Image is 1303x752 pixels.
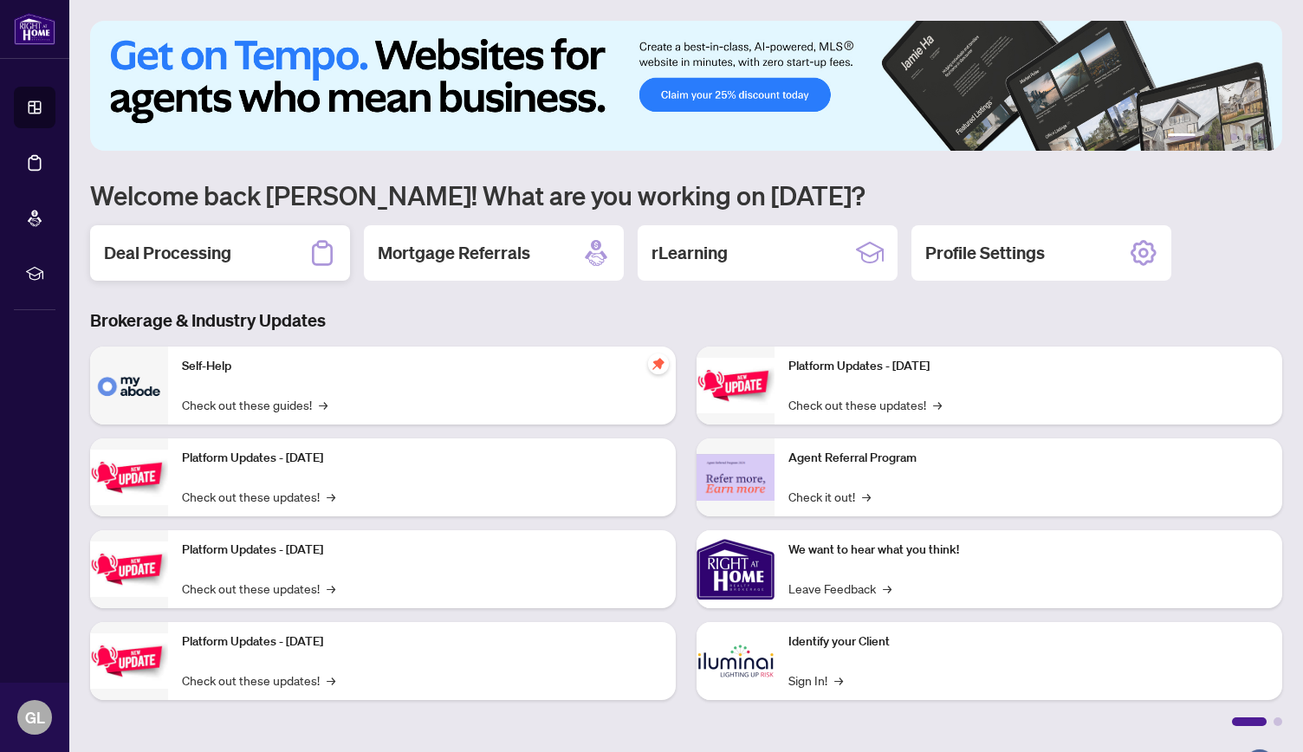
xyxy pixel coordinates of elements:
[182,671,335,690] a: Check out these updates!→
[182,357,662,376] p: Self-Help
[1230,133,1237,140] button: 4
[1258,133,1265,140] button: 6
[925,241,1045,265] h2: Profile Settings
[90,450,168,504] img: Platform Updates - September 16, 2025
[788,487,871,506] a: Check it out!→
[651,241,728,265] h2: rLearning
[90,21,1282,151] img: Slide 0
[788,449,1268,468] p: Agent Referral Program
[319,395,327,414] span: →
[697,530,775,608] img: We want to hear what you think!
[90,178,1282,211] h1: Welcome back [PERSON_NAME]! What are you working on [DATE]?
[1168,133,1196,140] button: 1
[697,622,775,700] img: Identify your Client
[327,671,335,690] span: →
[788,357,1268,376] p: Platform Updates - [DATE]
[1234,691,1286,743] button: Open asap
[1203,133,1209,140] button: 2
[90,308,1282,333] h3: Brokerage & Industry Updates
[182,579,335,598] a: Check out these updates!→
[90,541,168,596] img: Platform Updates - July 21, 2025
[25,705,45,729] span: GL
[327,579,335,598] span: →
[788,395,942,414] a: Check out these updates!→
[834,671,843,690] span: →
[697,454,775,502] img: Agent Referral Program
[788,541,1268,560] p: We want to hear what you think!
[862,487,871,506] span: →
[933,395,942,414] span: →
[648,353,669,374] span: pushpin
[182,449,662,468] p: Platform Updates - [DATE]
[14,13,55,45] img: logo
[90,347,168,425] img: Self-Help
[788,671,843,690] a: Sign In!→
[1244,133,1251,140] button: 5
[788,579,891,598] a: Leave Feedback→
[788,632,1268,652] p: Identify your Client
[182,395,327,414] a: Check out these guides!→
[90,633,168,688] img: Platform Updates - July 8, 2025
[182,541,662,560] p: Platform Updates - [DATE]
[104,241,231,265] h2: Deal Processing
[1216,133,1223,140] button: 3
[378,241,530,265] h2: Mortgage Referrals
[182,487,335,506] a: Check out these updates!→
[883,579,891,598] span: →
[182,632,662,652] p: Platform Updates - [DATE]
[327,487,335,506] span: →
[697,358,775,412] img: Platform Updates - June 23, 2025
